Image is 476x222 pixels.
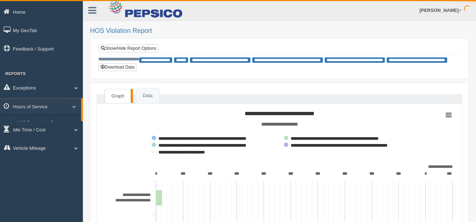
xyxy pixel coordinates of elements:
[136,88,159,103] a: Data
[98,63,137,71] button: Download Data
[105,89,131,103] a: Graph
[90,27,469,35] h2: HOS Violation Report
[13,117,81,130] a: HOS Explanation Reports
[99,44,159,52] a: Show/Hide Report Options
